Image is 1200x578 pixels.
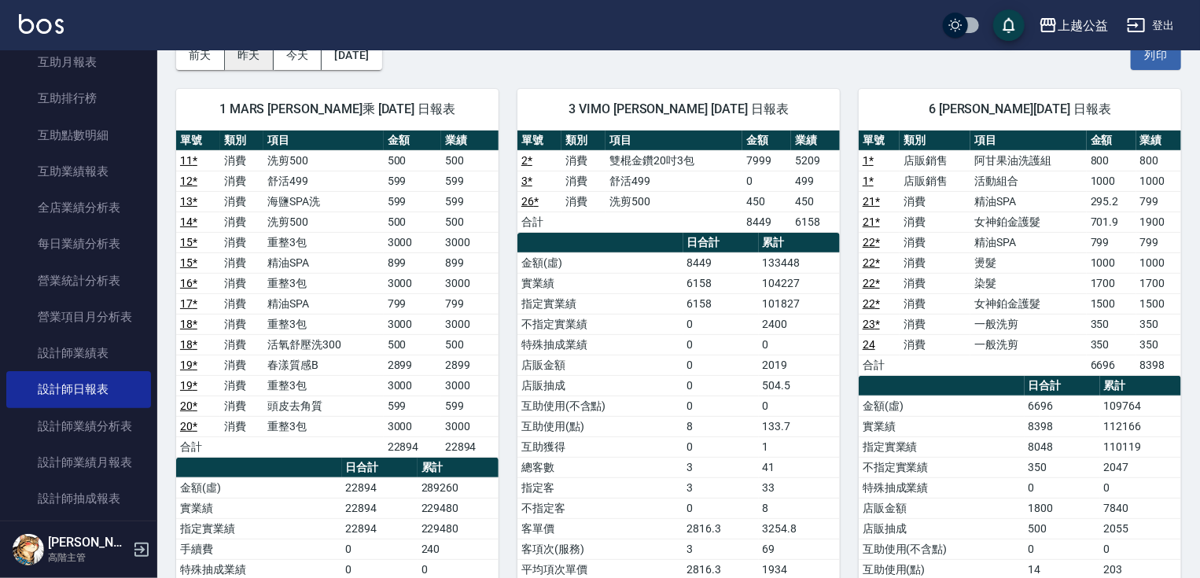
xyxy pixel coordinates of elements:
td: 500 [441,212,499,232]
td: 450 [791,191,840,212]
td: 客項次(服務) [517,539,683,559]
td: 2899 [384,355,441,375]
td: 899 [441,252,499,273]
td: 雙棍金鑽20吋3包 [606,150,742,171]
td: 22894 [342,477,418,498]
td: 3000 [384,314,441,334]
td: 450 [742,191,791,212]
table: a dense table [517,131,840,233]
th: 日合計 [1025,376,1100,396]
td: 一般洗剪 [970,314,1087,334]
td: 精油SPA [970,232,1087,252]
td: 504.5 [759,375,840,396]
td: 240 [418,539,499,559]
td: 特殊抽成業績 [859,477,1025,498]
td: 春漾質感B [263,355,383,375]
td: 0 [742,171,791,191]
td: 350 [1087,334,1136,355]
td: 0 [683,314,759,334]
td: 3000 [441,375,499,396]
td: 3 [683,477,759,498]
td: 消費 [900,293,970,314]
td: 舒活499 [606,171,742,191]
td: 8 [759,498,840,518]
th: 累計 [1100,376,1181,396]
td: 0 [759,396,840,416]
td: 互助獲得 [517,436,683,457]
td: 599 [384,171,441,191]
td: 112166 [1100,416,1181,436]
a: 24 [863,338,875,351]
td: 2816.3 [683,518,759,539]
a: 互助排行榜 [6,80,151,116]
td: 店販金額 [859,498,1025,518]
td: 重整3包 [263,232,383,252]
th: 業績 [791,131,840,151]
td: 500 [1025,518,1100,539]
h5: [PERSON_NAME] [48,535,128,550]
td: 不指定客 [517,498,683,518]
td: 0 [683,396,759,416]
a: 互助業績報表 [6,153,151,190]
td: 22894 [384,436,441,457]
td: 3000 [441,314,499,334]
td: 金額(虛) [517,252,683,273]
td: 0 [683,436,759,457]
td: 3000 [384,416,441,436]
td: 店販銷售 [900,171,970,191]
button: save [993,9,1025,41]
td: 800 [1136,150,1181,171]
td: 3000 [441,416,499,436]
th: 項目 [970,131,1087,151]
a: 營業統計分析表 [6,263,151,299]
th: 項目 [263,131,383,151]
td: 互助使用(點) [517,416,683,436]
td: 599 [384,191,441,212]
td: 0 [683,498,759,518]
td: 活動組合 [970,171,1087,191]
th: 類別 [900,131,970,151]
td: 0 [342,539,418,559]
td: 7840 [1100,498,1181,518]
th: 單號 [517,131,561,151]
td: 合計 [517,212,561,232]
td: 33 [759,477,840,498]
button: 前天 [176,41,225,70]
td: 消費 [220,334,264,355]
td: 消費 [561,191,606,212]
td: 合計 [176,436,220,457]
td: 消費 [561,150,606,171]
td: 1500 [1136,293,1181,314]
td: 1700 [1087,273,1136,293]
td: 229480 [418,518,499,539]
td: 洗剪500 [263,212,383,232]
td: 一般洗剪 [970,334,1087,355]
td: 899 [384,252,441,273]
td: 合計 [859,355,900,375]
td: 活氧舒壓洗300 [263,334,383,355]
td: 手續費 [176,539,342,559]
td: 22894 [441,436,499,457]
td: 指定實業績 [859,436,1025,457]
td: 133448 [759,252,840,273]
button: 昨天 [225,41,274,70]
td: 消費 [220,416,264,436]
td: 染髮 [970,273,1087,293]
td: 0 [1100,539,1181,559]
td: 消費 [900,191,970,212]
td: 消費 [220,150,264,171]
td: 消費 [900,273,970,293]
td: 舒活499 [263,171,383,191]
td: 22894 [342,518,418,539]
a: 每日業績分析表 [6,226,151,262]
td: 8449 [683,252,759,273]
td: 重整3包 [263,314,383,334]
td: 295.2 [1087,191,1136,212]
td: 消費 [220,191,264,212]
td: 1000 [1087,252,1136,273]
td: 7999 [742,150,791,171]
th: 類別 [561,131,606,151]
td: 3254.8 [759,518,840,539]
td: 女神鉑金護髮 [970,293,1087,314]
td: 41 [759,457,840,477]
